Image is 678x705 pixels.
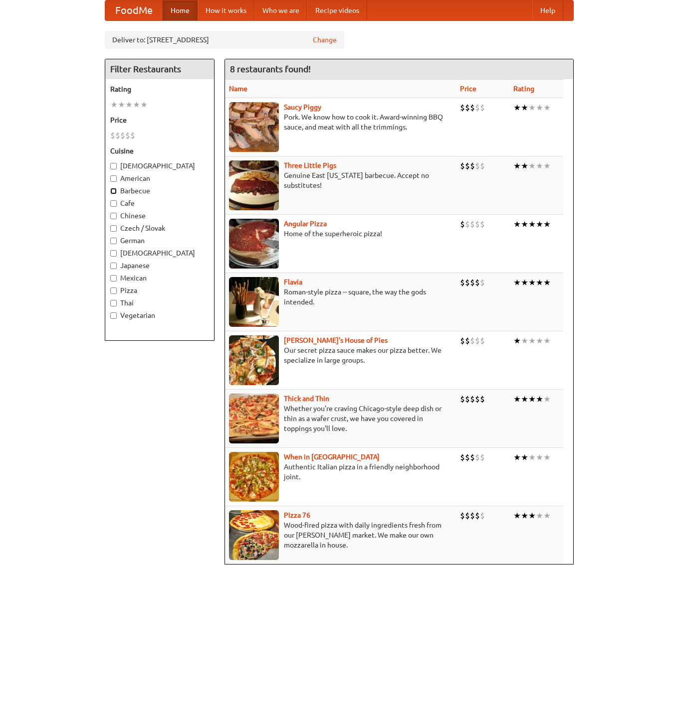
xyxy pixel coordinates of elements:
[229,520,452,550] p: Wood-fired pizza with daily ingredients fresh from our [PERSON_NAME] market. We make our own mozz...
[284,395,329,403] b: Thick and Thin
[284,278,302,286] b: Flavia
[465,452,470,463] li: $
[110,84,209,94] h5: Rating
[229,404,452,433] p: Whether you're craving Chicago-style deep dish or thin as a wafer crust, we have you covered in t...
[110,263,117,269] input: Japanese
[110,163,117,169] input: [DEMOGRAPHIC_DATA]
[513,510,521,521] li: ★
[110,248,209,258] label: [DEMOGRAPHIC_DATA]
[254,0,307,20] a: Who we are
[284,220,327,228] b: Angular Pizza
[284,453,380,461] a: When in [GEOGRAPHIC_DATA]
[543,335,551,346] li: ★
[521,452,528,463] li: ★
[284,511,310,519] a: Pizza 76
[460,102,465,113] li: $
[229,85,247,93] a: Name
[475,394,480,405] li: $
[229,335,279,385] img: luigis.jpg
[284,161,336,169] a: Three Little Pigs
[110,285,209,295] label: Pizza
[110,130,115,141] li: $
[284,103,321,111] a: Saucy Piggy
[125,130,130,141] li: $
[528,510,536,521] li: ★
[460,335,465,346] li: $
[470,394,475,405] li: $
[120,130,125,141] li: $
[229,160,279,210] img: littlepigs.jpg
[130,130,135,141] li: $
[284,336,388,344] a: [PERSON_NAME]'s House of Pies
[543,102,551,113] li: ★
[110,115,209,125] h5: Price
[536,452,543,463] li: ★
[105,31,344,49] div: Deliver to: [STREET_ADDRESS]
[470,219,475,230] li: $
[140,99,148,110] li: ★
[521,335,528,346] li: ★
[470,160,475,171] li: $
[521,277,528,288] li: ★
[475,277,480,288] li: $
[110,161,209,171] label: [DEMOGRAPHIC_DATA]
[110,188,117,194] input: Barbecue
[110,298,209,308] label: Thai
[460,510,465,521] li: $
[163,0,198,20] a: Home
[480,335,485,346] li: $
[313,35,337,45] a: Change
[475,335,480,346] li: $
[460,219,465,230] li: $
[110,200,117,207] input: Cafe
[513,394,521,405] li: ★
[115,130,120,141] li: $
[198,0,254,20] a: How it works
[480,102,485,113] li: $
[528,160,536,171] li: ★
[229,170,452,190] p: Genuine East [US_STATE] barbecue. Accept no substitutes!
[229,345,452,365] p: Our secret pizza sauce makes our pizza better. We specialize in large groups.
[480,277,485,288] li: $
[465,394,470,405] li: $
[543,219,551,230] li: ★
[110,225,117,232] input: Czech / Slovak
[470,510,475,521] li: $
[110,238,117,244] input: German
[110,261,209,271] label: Japanese
[110,273,209,283] label: Mexican
[536,102,543,113] li: ★
[460,277,465,288] li: $
[110,175,117,182] input: American
[536,277,543,288] li: ★
[110,275,117,282] input: Mexican
[543,160,551,171] li: ★
[470,452,475,463] li: $
[133,99,140,110] li: ★
[513,277,521,288] li: ★
[521,102,528,113] li: ★
[528,219,536,230] li: ★
[475,160,480,171] li: $
[513,335,521,346] li: ★
[528,335,536,346] li: ★
[460,394,465,405] li: $
[110,211,209,221] label: Chinese
[480,394,485,405] li: $
[528,452,536,463] li: ★
[475,102,480,113] li: $
[105,59,214,79] h4: Filter Restaurants
[110,223,209,233] label: Czech / Slovak
[229,102,279,152] img: saucy.jpg
[543,394,551,405] li: ★
[465,160,470,171] li: $
[229,277,279,327] img: flavia.jpg
[110,99,118,110] li: ★
[513,452,521,463] li: ★
[110,146,209,156] h5: Cuisine
[470,335,475,346] li: $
